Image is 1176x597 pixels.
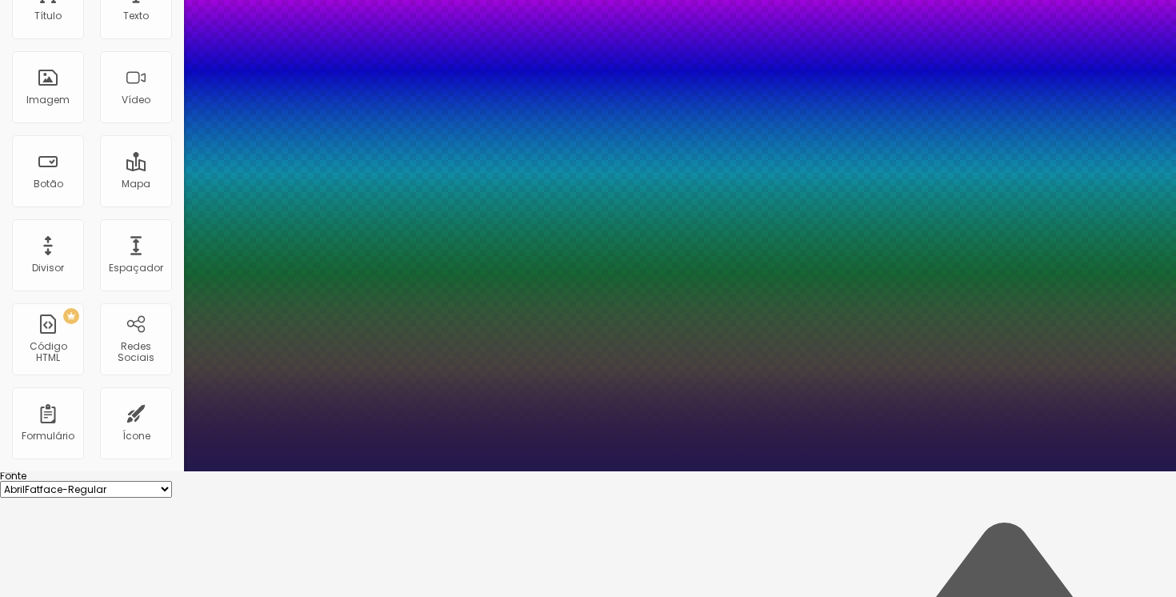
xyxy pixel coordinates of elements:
div: Ícone [122,431,150,442]
div: Espaçador [109,262,163,274]
div: Título [34,10,62,22]
div: Formulário [22,431,74,442]
div: Redes Sociais [104,341,167,364]
div: Divisor [32,262,64,274]
div: Mapa [122,178,150,190]
div: Código HTML [16,341,79,364]
div: Vídeo [122,94,150,106]
div: Texto [123,10,149,22]
div: Imagem [26,94,70,106]
div: Botão [34,178,63,190]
